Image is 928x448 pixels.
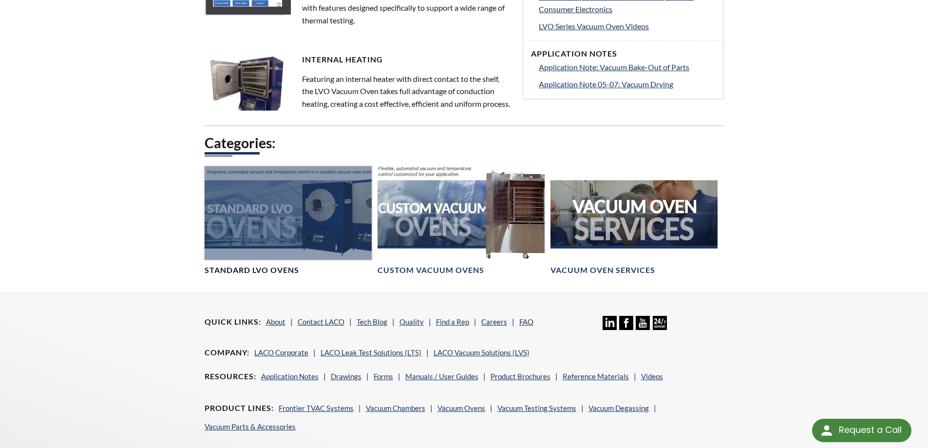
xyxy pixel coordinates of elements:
h4: Application Notes [531,49,715,59]
h4: Product Lines [205,403,274,413]
div: Request a Call [839,419,902,441]
a: Contact LACO [298,317,344,326]
a: Videos [641,372,663,381]
a: Application Note 05-07: Vacuum Drying [539,78,715,91]
a: Tech Blog [357,317,387,326]
img: 24/7 Support Icon [653,316,667,330]
a: Forms [374,372,393,381]
a: LACO Corporate [254,348,308,357]
a: Reference Materials [563,372,629,381]
h4: Vacuum Oven Services [550,265,655,275]
a: Vacuum Parts & Accessories [205,422,296,431]
h4: Custom Vacuum Ovens [378,265,484,275]
a: Product Brochures [491,372,550,381]
span: LVO Series Vacuum Oven Videos [539,21,649,31]
a: LVO Series Vacuum Oven Videos [539,20,715,33]
a: About [266,317,285,326]
img: LVO-4-shelves.jpg [205,55,302,113]
a: Frontier TVAC Systems [279,404,354,412]
h4: Company [205,348,249,358]
span: Application Note: Vacuum Bake-Out of Parts [539,62,689,72]
a: Vacuum Oven Service headerVacuum Oven Services [550,166,718,276]
a: Vacuum Degassing [588,404,649,412]
a: Careers [481,317,507,326]
h4: Resources [205,371,256,382]
a: Application Note: Vacuum Bake-Out of Parts [539,61,715,74]
a: Manuals / User Guides [405,372,478,381]
h4: Standard LVO Ovens [205,265,299,275]
a: FAQ [519,317,533,326]
div: Request a Call [812,419,911,442]
a: LACO Vacuum Solutions (LVS) [434,348,530,357]
span: Application Note 05-07: Vacuum Drying [539,79,673,89]
h4: Quick Links [205,317,261,327]
p: Featuring an internal heater with direct contact to the shelf, the LVO Vacuum Oven takes full adv... [205,73,511,110]
a: 24/7 Support [653,323,667,331]
a: Custom Vacuum Ovens headerCustom Vacuum Ovens [378,166,545,276]
a: Quality [399,317,424,326]
a: Vacuum Testing Systems [497,404,576,412]
a: Vacuum Chambers [366,404,425,412]
a: Standard LVO Ovens headerStandard LVO Ovens [205,166,372,276]
a: Find a Rep [436,317,469,326]
h4: Internal Heating [205,55,511,65]
a: Vacuum Ovens [437,404,485,412]
a: Drawings [331,372,361,381]
img: round button [819,423,834,438]
a: Application Notes [261,372,319,381]
h2: Categories: [205,134,724,152]
a: LACO Leak Test Solutions (LTS) [321,348,421,357]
